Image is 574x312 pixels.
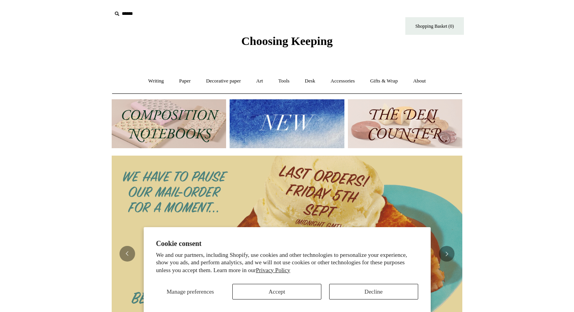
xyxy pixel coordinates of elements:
button: Next [439,246,455,262]
span: Manage preferences [167,289,214,295]
a: Art [249,71,270,91]
span: Choosing Keeping [241,34,333,47]
img: 202302 Composition ledgers.jpg__PID:69722ee6-fa44-49dd-a067-31375e5d54ec [112,99,226,148]
p: We and our partners, including Shopify, use cookies and other technologies to personalize your ex... [156,251,418,274]
a: Paper [172,71,198,91]
a: Accessories [324,71,362,91]
img: The Deli Counter [348,99,462,148]
a: Gifts & Wrap [363,71,405,91]
button: Decline [329,284,418,299]
button: Accept [232,284,321,299]
img: New.jpg__PID:f73bdf93-380a-4a35-bcfe-7823039498e1 [230,99,344,148]
a: Tools [271,71,297,91]
a: Writing [141,71,171,91]
a: About [406,71,433,91]
a: Choosing Keeping [241,41,333,46]
button: Previous [119,246,135,262]
a: Desk [298,71,323,91]
a: Decorative paper [199,71,248,91]
button: Manage preferences [156,284,225,299]
h2: Cookie consent [156,240,418,248]
a: Privacy Policy [256,267,290,273]
a: Shopping Basket (0) [405,17,464,35]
